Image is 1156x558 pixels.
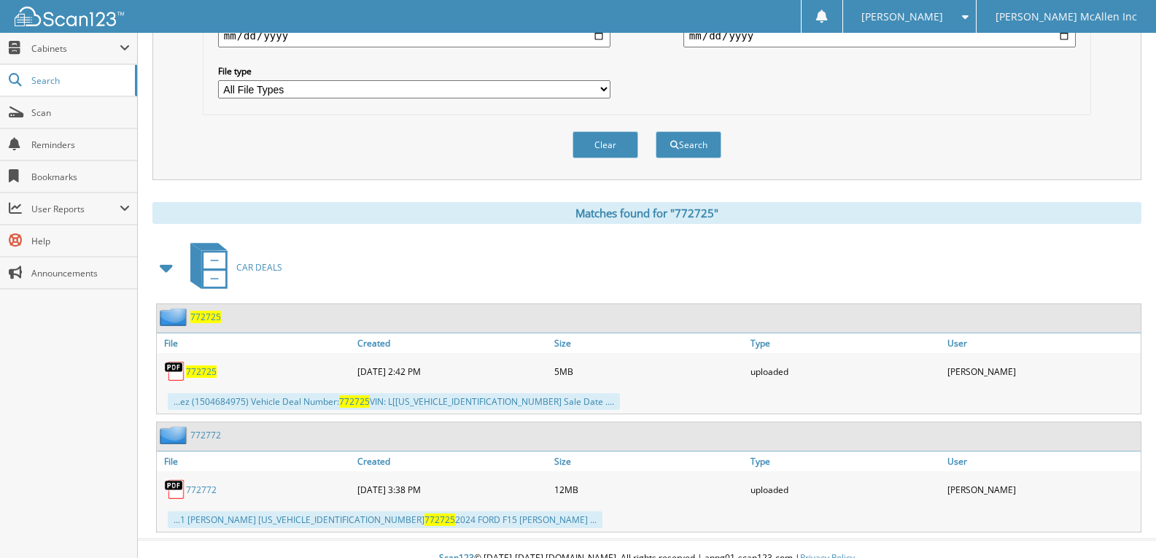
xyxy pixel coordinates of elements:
span: [PERSON_NAME] McAllen Inc [996,12,1137,21]
a: User [944,333,1141,353]
button: Search [656,131,721,158]
a: 772772 [190,429,221,441]
iframe: Chat Widget [1083,488,1156,558]
img: PDF.png [164,360,186,382]
a: Type [747,452,944,471]
div: uploaded [747,475,944,504]
span: CAR DEALS [236,261,282,274]
div: 5MB [551,357,748,386]
input: start [218,24,610,47]
a: 772725 [190,311,221,323]
input: end [683,24,1076,47]
a: 772725 [186,365,217,378]
button: Clear [573,131,638,158]
div: uploaded [747,357,944,386]
span: 772725 [424,514,455,526]
img: folder2.png [160,426,190,444]
a: Size [551,452,748,471]
a: Size [551,333,748,353]
span: [PERSON_NAME] [861,12,943,21]
a: User [944,452,1141,471]
span: Reminders [31,139,130,151]
div: [DATE] 3:38 PM [354,475,551,504]
span: Help [31,235,130,247]
a: File [157,452,354,471]
span: Scan [31,106,130,119]
div: [PERSON_NAME] [944,357,1141,386]
div: Matches found for "772725" [152,202,1141,224]
div: ...ez (1504684975) Vehicle Deal Number: VIN: L[[US_VEHICLE_IDENTIFICATION_NUMBER] Sale Date .... [168,393,620,410]
a: CAR DEALS [182,239,282,296]
span: User Reports [31,203,120,215]
a: Type [747,333,944,353]
span: Announcements [31,267,130,279]
div: ...1 [PERSON_NAME] [US_VEHICLE_IDENTIFICATION_NUMBER] 2024 FORD F15 [PERSON_NAME] ... [168,511,602,528]
img: PDF.png [164,478,186,500]
span: Cabinets [31,42,120,55]
a: 772772 [186,484,217,496]
span: Search [31,74,128,87]
a: File [157,333,354,353]
img: folder2.png [160,308,190,326]
label: File type [218,65,610,77]
img: scan123-logo-white.svg [15,7,124,26]
div: [DATE] 2:42 PM [354,357,551,386]
span: 772725 [339,395,370,408]
a: Created [354,452,551,471]
a: Created [354,333,551,353]
span: Bookmarks [31,171,130,183]
div: 12MB [551,475,748,504]
div: [PERSON_NAME] [944,475,1141,504]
